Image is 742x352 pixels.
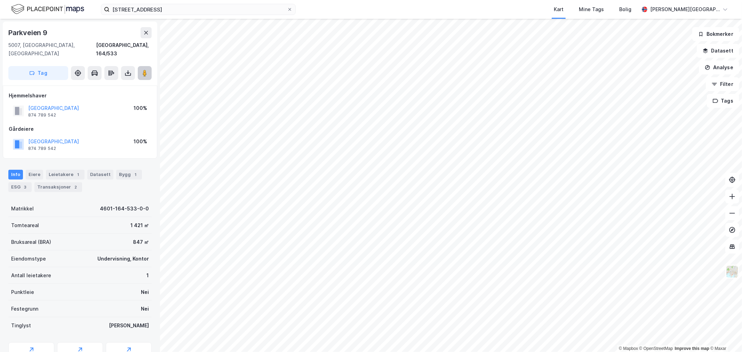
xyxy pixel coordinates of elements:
[133,238,149,246] div: 847 ㎡
[11,288,34,296] div: Punktleie
[579,5,604,14] div: Mine Tags
[100,205,149,213] div: 4601-164-533-0-0
[132,171,139,178] div: 1
[11,238,51,246] div: Bruksareal (BRA)
[697,44,739,58] button: Datasett
[619,5,631,14] div: Bolig
[8,27,49,38] div: Parkveien 9
[116,170,142,179] div: Bygg
[11,205,34,213] div: Matrikkel
[9,125,151,133] div: Gårdeiere
[8,182,32,192] div: ESG
[639,346,673,351] a: OpenStreetMap
[707,94,739,108] button: Tags
[97,255,149,263] div: Undervisning, Kontor
[706,77,739,91] button: Filter
[8,41,96,58] div: 5007, [GEOGRAPHIC_DATA], [GEOGRAPHIC_DATA]
[87,170,113,179] div: Datasett
[141,288,149,296] div: Nei
[11,221,39,230] div: Tomteareal
[134,137,147,146] div: 100%
[146,271,149,280] div: 1
[28,112,56,118] div: 874 789 542
[22,184,29,191] div: 3
[75,171,82,178] div: 1
[692,27,739,41] button: Bokmerker
[109,321,149,330] div: [PERSON_NAME]
[96,41,152,58] div: [GEOGRAPHIC_DATA], 164/533
[141,305,149,313] div: Nei
[8,66,68,80] button: Tag
[28,146,56,151] div: 874 789 542
[11,255,46,263] div: Eiendomstype
[707,319,742,352] iframe: Chat Widget
[130,221,149,230] div: 1 421 ㎡
[11,271,51,280] div: Antall leietakere
[26,170,43,179] div: Eiere
[110,4,287,15] input: Søk på adresse, matrikkel, gårdeiere, leietakere eller personer
[34,182,82,192] div: Transaksjoner
[675,346,709,351] a: Improve this map
[699,61,739,74] button: Analyse
[619,346,638,351] a: Mapbox
[726,265,739,278] img: Z
[8,170,23,179] div: Info
[11,305,38,313] div: Festegrunn
[72,184,79,191] div: 2
[134,104,147,112] div: 100%
[650,5,720,14] div: [PERSON_NAME][GEOGRAPHIC_DATA]
[11,3,84,15] img: logo.f888ab2527a4732fd821a326f86c7f29.svg
[554,5,564,14] div: Kart
[9,91,151,100] div: Hjemmelshaver
[46,170,85,179] div: Leietakere
[11,321,31,330] div: Tinglyst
